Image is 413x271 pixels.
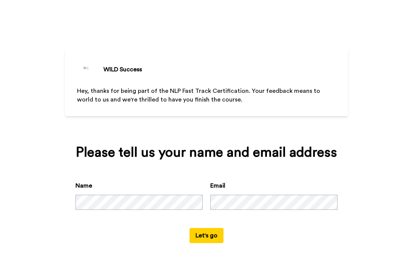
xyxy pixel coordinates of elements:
button: Let's go [190,228,223,243]
label: Email [210,181,225,190]
span: Hey, thanks for being part of the NLP Fast Track Certification. Your feedback means to world to u... [77,88,322,103]
label: Name [76,181,92,190]
div: WILD Success [103,65,142,74]
div: Please tell us your name and email address [76,145,337,160]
